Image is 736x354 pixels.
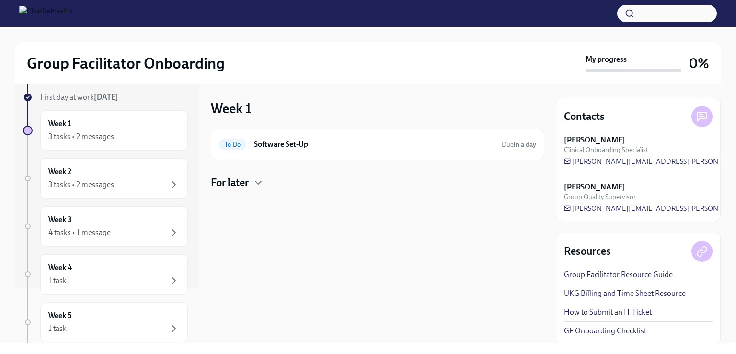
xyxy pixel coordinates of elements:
[564,109,605,124] h4: Contacts
[564,182,625,192] strong: [PERSON_NAME]
[564,244,611,259] h4: Resources
[23,110,188,151] a: Week 13 tasks • 2 messages
[23,206,188,247] a: Week 34 tasks • 1 message
[502,140,536,149] span: August 12th, 2025 10:00
[48,214,72,225] h6: Week 3
[94,93,118,102] strong: [DATE]
[48,227,111,238] div: 4 tasks • 1 message
[23,158,188,199] a: Week 23 tasks • 2 messages
[48,275,67,286] div: 1 task
[564,307,652,318] a: How to Submit an IT Ticket
[211,100,252,117] h3: Week 1
[40,93,118,102] span: First day at work
[48,118,71,129] h6: Week 1
[48,323,67,334] div: 1 task
[564,288,686,299] a: UKG Billing and Time Sheet Resource
[211,176,544,190] div: For later
[564,192,636,201] span: Group Quality Supervisor
[564,270,673,280] a: Group Facilitator Resource Guide
[48,262,72,273] h6: Week 4
[27,54,225,73] h2: Group Facilitator Onboarding
[19,6,72,21] img: CharlieHealth
[48,131,114,142] div: 3 tasks • 2 messages
[514,141,536,149] strong: in a day
[23,92,188,103] a: First day at work[DATE]
[48,179,114,190] div: 3 tasks • 2 messages
[564,135,625,145] strong: [PERSON_NAME]
[502,141,536,149] span: Due
[219,137,536,152] a: To DoSoftware Set-UpDuein a day
[564,326,646,336] a: GF Onboarding Checklist
[48,166,71,177] h6: Week 2
[48,310,72,321] h6: Week 5
[211,176,249,190] h4: For later
[689,55,709,72] h3: 0%
[23,302,188,342] a: Week 51 task
[219,141,246,148] span: To Do
[564,145,648,154] span: Clinical Onboarding Specialist
[23,254,188,295] a: Week 41 task
[254,139,494,150] h6: Software Set-Up
[586,54,627,65] strong: My progress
